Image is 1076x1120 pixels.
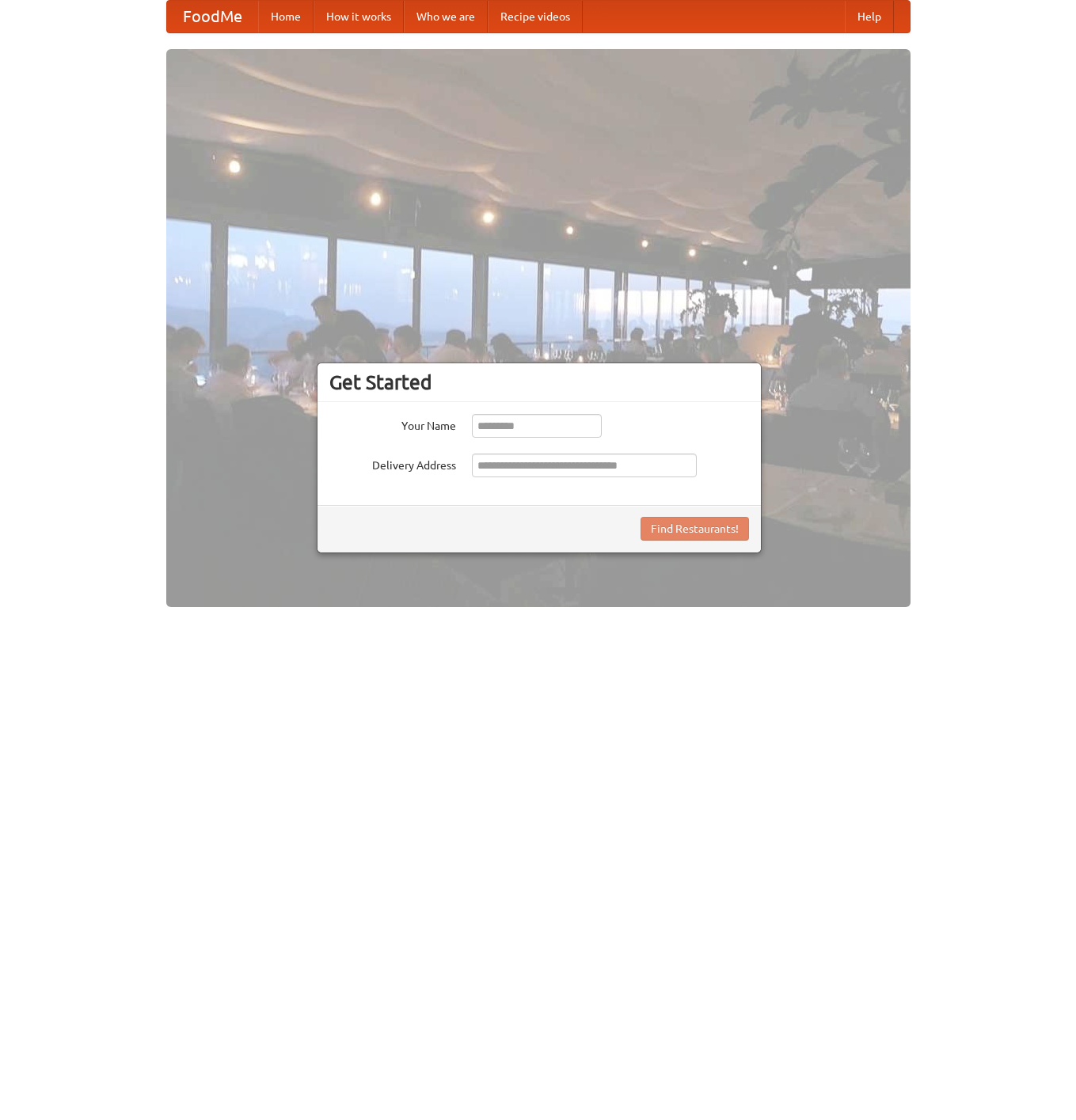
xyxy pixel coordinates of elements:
[488,1,583,32] a: Recipe videos
[329,370,749,394] h3: Get Started
[329,414,456,434] label: Your Name
[329,454,456,473] label: Delivery Address
[845,1,894,32] a: Help
[167,1,258,32] a: FoodMe
[314,1,404,32] a: How it works
[641,517,749,541] button: Find Restaurants!
[404,1,488,32] a: Who we are
[258,1,314,32] a: Home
